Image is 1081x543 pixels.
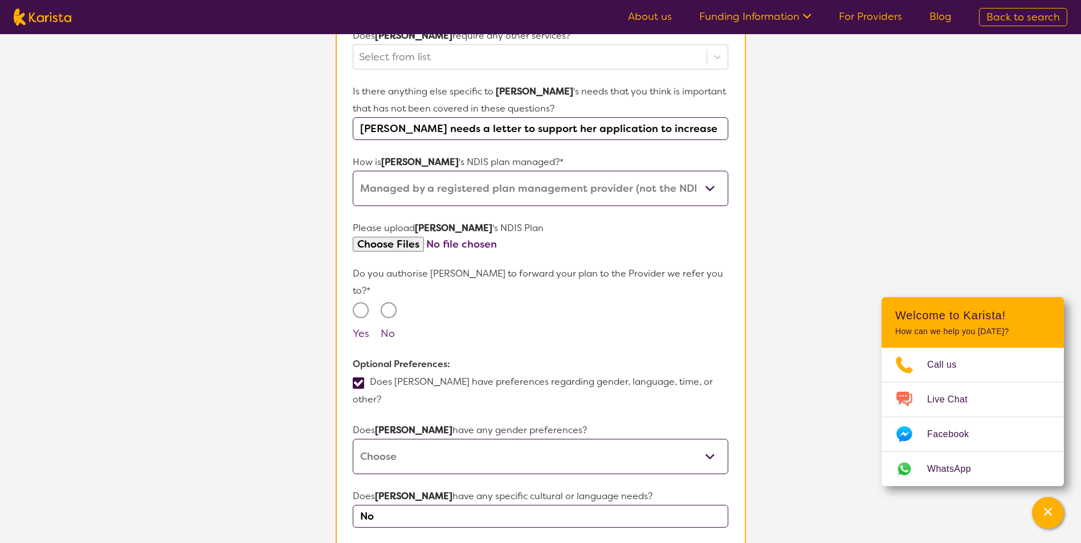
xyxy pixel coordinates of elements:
[375,30,452,42] strong: [PERSON_NAME]
[882,297,1064,486] div: Channel Menu
[381,156,459,168] strong: [PERSON_NAME]
[927,426,982,443] span: Facebook
[353,117,728,140] input: Type you answer here
[882,452,1064,486] a: Web link opens in a new tab.
[979,8,1067,26] a: Back to search
[415,222,492,234] strong: [PERSON_NAME]
[895,327,1050,336] p: How can we help you [DATE]?
[381,327,395,340] label: No
[14,9,71,26] img: Karista logo
[353,327,369,340] label: Yes
[628,10,672,23] a: About us
[839,10,902,23] a: For Providers
[986,10,1060,24] span: Back to search
[927,391,981,408] span: Live Chat
[375,424,452,436] strong: [PERSON_NAME]
[353,422,728,439] p: Does have any gender preferences?
[353,27,728,44] p: Does require any other services?
[353,505,728,528] input: Type here
[353,376,713,405] label: Does [PERSON_NAME] have preferences regarding gender, language, time, or other?
[353,358,450,370] b: Optional Preferences:
[929,10,952,23] a: Blog
[353,83,728,117] p: Is there anything else specific to 's needs that you think is important that has not been covered...
[375,490,452,502] strong: [PERSON_NAME]
[496,85,573,97] strong: [PERSON_NAME]
[699,10,811,23] a: Funding Information
[895,308,1050,322] h2: Welcome to Karista!
[353,265,728,299] p: Do you authorise [PERSON_NAME] to forward your plan to the Provider we refer you to?*
[927,356,970,373] span: Call us
[353,488,728,505] p: Does have any specific cultural or language needs?
[353,154,728,171] p: How is 's NDIS plan managed?*
[1032,497,1064,529] button: Channel Menu
[927,460,985,478] span: WhatsApp
[882,348,1064,486] ul: Choose channel
[353,220,728,237] p: Please upload 's NDIS Plan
